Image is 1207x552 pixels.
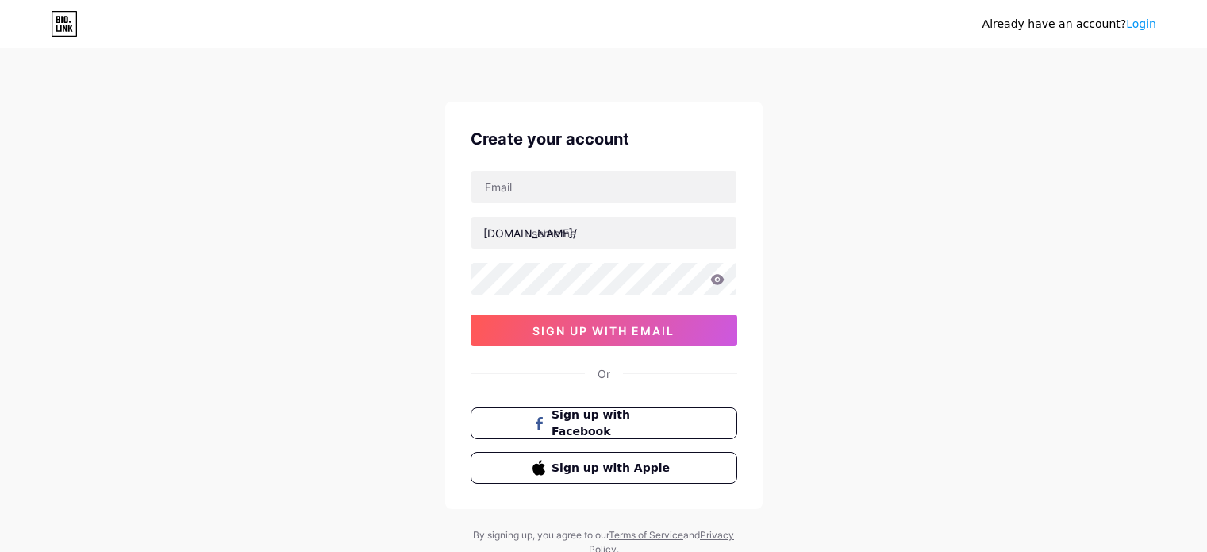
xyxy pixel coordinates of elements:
span: sign up with email [532,324,675,338]
button: sign up with email [471,315,737,346]
button: Sign up with Apple [471,452,737,484]
div: [DOMAIN_NAME]/ [483,225,577,241]
div: Create your account [471,127,737,151]
a: Terms of Service [609,529,683,541]
span: Sign up with Facebook [552,407,675,440]
div: Or [598,365,610,382]
span: Sign up with Apple [552,460,675,477]
button: Sign up with Facebook [471,407,737,439]
input: Email [471,171,736,203]
a: Login [1126,17,1156,30]
div: Already have an account? [982,16,1156,33]
input: username [471,217,736,249]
